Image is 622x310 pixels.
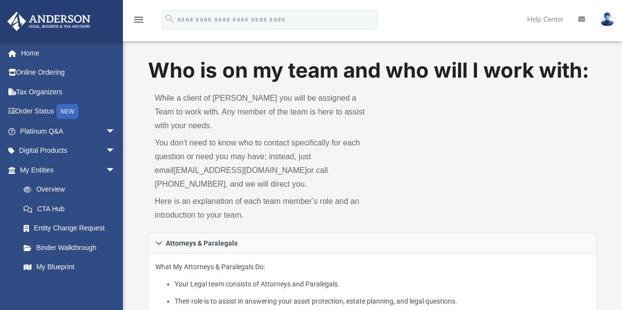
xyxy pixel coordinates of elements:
li: Your Legal team consists of Attorneys and Paralegals. [175,278,590,290]
a: Entity Change Request [14,219,130,238]
a: Binder Walkthrough [14,238,130,257]
a: Tax Organizers [7,82,130,102]
span: arrow_drop_down [106,121,125,141]
h1: Who is on my team and who will I work with: [148,56,597,85]
a: menu [133,19,145,26]
a: Platinum Q&Aarrow_drop_down [7,121,130,141]
a: Order StatusNEW [7,102,130,122]
span: Attorneys & Paralegals [166,240,237,247]
p: While a client of [PERSON_NAME] you will be assigned a Team to work with. Any member of the team ... [155,91,366,133]
a: Online Ordering [7,63,130,83]
a: My Blueprint [14,257,125,277]
img: Anderson Advisors Platinum Portal [4,12,93,31]
img: User Pic [600,12,615,27]
a: Overview [14,180,130,199]
i: menu [133,14,145,26]
a: CTA Hub [14,199,130,219]
a: Attorneys & Paralegals [148,232,597,254]
a: My Entitiesarrow_drop_down [7,160,130,180]
i: search [164,13,175,24]
p: Here is an explanation of each team member’s role and an introduction to your team. [155,195,366,222]
span: arrow_drop_down [106,160,125,180]
span: arrow_drop_down [106,141,125,161]
a: [EMAIL_ADDRESS][DOMAIN_NAME] [174,166,307,174]
a: Tax Due Dates [14,277,130,296]
li: Their role is to assist in answering your asset protection, estate planning, and legal questions. [175,295,590,308]
p: You don’t need to know who to contact specifically for each question or need you may have; instea... [155,136,366,191]
a: Digital Productsarrow_drop_down [7,141,130,161]
div: NEW [57,104,78,119]
a: Home [7,43,130,63]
